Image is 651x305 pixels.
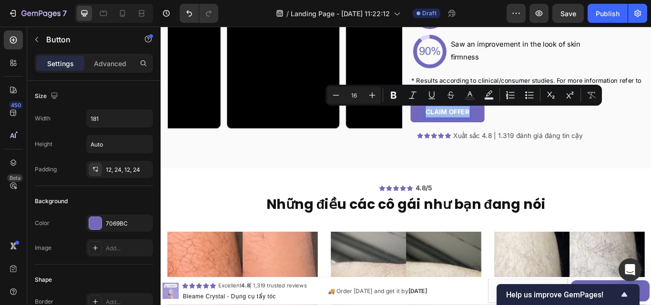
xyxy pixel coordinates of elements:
p: CLAIM OFFER [309,93,360,107]
button: 7 [4,4,71,23]
div: Open Intercom Messenger [619,258,641,281]
p: Advanced [94,59,126,69]
div: Publish [596,9,620,19]
p: Những điều các cô gái như bạn đang nói [1,197,571,218]
span: Draft [422,9,437,18]
img: gempages_547302332493202390-cfb947c7-6d42-43e4-b269-eaa929993a93.png [291,6,337,51]
span: Saw an improvement in the look of skin [338,16,489,26]
button: <p>CLAIM OFFER</p> [291,87,377,112]
span: * Results according to clinical/consumer studies. For more information refer to each product page. [292,59,560,80]
div: Beta [7,174,23,182]
input: Auto [87,110,153,127]
strong: 4.8/5 [297,184,316,193]
div: Padding [35,165,57,174]
button: Show survey - Help us improve GemPages! [506,289,630,300]
div: Background [35,197,68,206]
button: Publish [588,4,628,23]
p: 7 [62,8,67,19]
div: Size [35,90,60,103]
div: Shape [35,275,52,284]
div: Height [35,140,52,148]
span: Help us improve GemPages! [506,290,619,299]
div: Undo/Redo [180,4,218,23]
span: / [286,9,289,19]
div: Editor contextual toolbar [325,85,602,106]
div: Add... [106,244,151,253]
iframe: Design area [161,27,651,305]
div: 7069BC [106,219,151,228]
div: Image [35,244,51,252]
span: firmness [338,31,371,40]
p: Button [46,34,127,45]
div: 12, 24, 12, 24 [106,166,151,174]
div: Color [35,219,50,227]
p: Settings [47,59,74,69]
span: Save [560,10,576,18]
div: Width [35,114,51,123]
div: Rich Text Editor. Editing area: main [340,119,493,135]
input: Auto [87,136,153,153]
p: Xuất sắc 4.8 | 1.319 đánh giá đáng tin cậy [341,120,492,134]
button: Save [552,4,584,23]
div: 450 [9,101,23,109]
div: Rich Text Editor. Editing area: main [309,93,360,107]
span: Landing Page - [DATE] 11:22:12 [291,9,390,19]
